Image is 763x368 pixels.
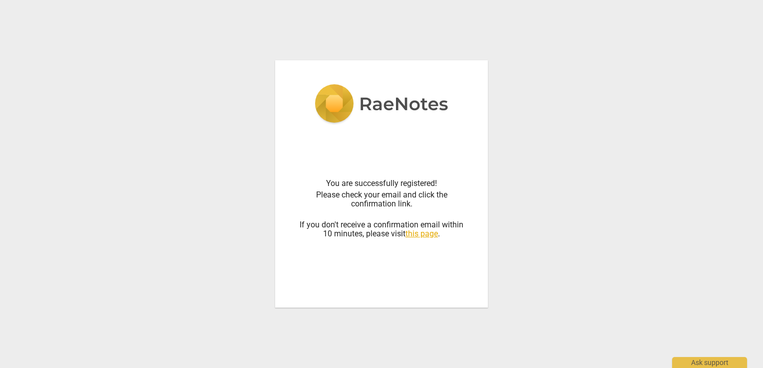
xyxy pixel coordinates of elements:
div: Ask support [672,357,747,368]
div: You are successfully registered! [299,179,464,188]
div: If you don't receive a confirmation email within 10 minutes, please visit . [299,211,464,239]
div: Please check your email and click the confirmation link. [299,190,464,209]
a: this page [405,229,438,238]
img: 5ac2273c67554f335776073100b6d88f.svg [315,84,448,125]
